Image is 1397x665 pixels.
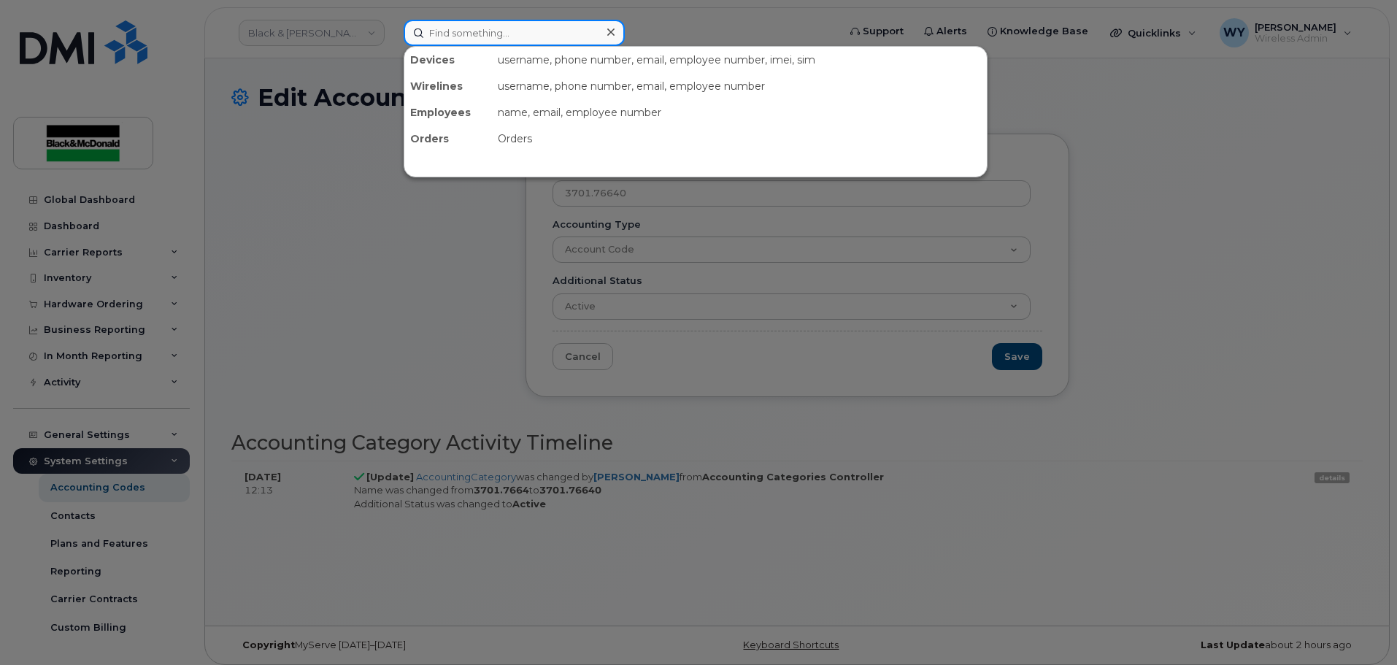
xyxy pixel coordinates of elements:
div: Employees [404,99,492,126]
div: username, phone number, email, employee number [492,73,987,99]
div: Devices [404,47,492,73]
div: username, phone number, email, employee number, imei, sim [492,47,987,73]
div: name, email, employee number [492,99,987,126]
div: Orders [404,126,492,152]
div: Orders [492,126,987,152]
div: Wirelines [404,73,492,99]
